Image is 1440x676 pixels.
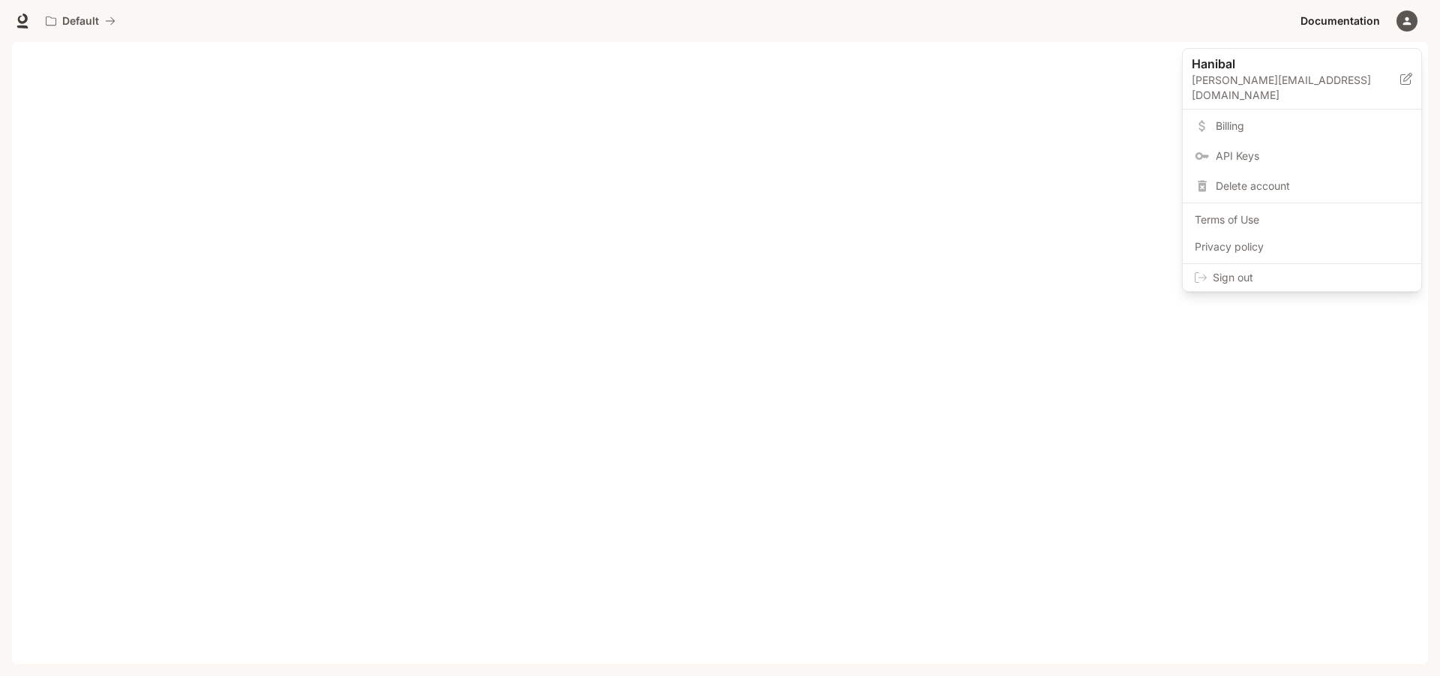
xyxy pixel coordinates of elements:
span: Billing [1216,119,1409,134]
a: Billing [1186,113,1418,140]
a: API Keys [1186,143,1418,170]
span: Privacy policy [1195,239,1409,254]
a: Terms of Use [1186,206,1418,233]
div: Delete account [1186,173,1418,200]
span: Delete account [1216,179,1409,194]
span: API Keys [1216,149,1409,164]
a: Privacy policy [1186,233,1418,260]
p: Hanibal [1192,55,1376,73]
div: Hanibal[PERSON_NAME][EMAIL_ADDRESS][DOMAIN_NAME] [1183,49,1421,110]
div: Sign out [1183,264,1421,291]
p: [PERSON_NAME][EMAIL_ADDRESS][DOMAIN_NAME] [1192,73,1400,103]
span: Terms of Use [1195,212,1409,227]
span: Sign out [1213,270,1409,285]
